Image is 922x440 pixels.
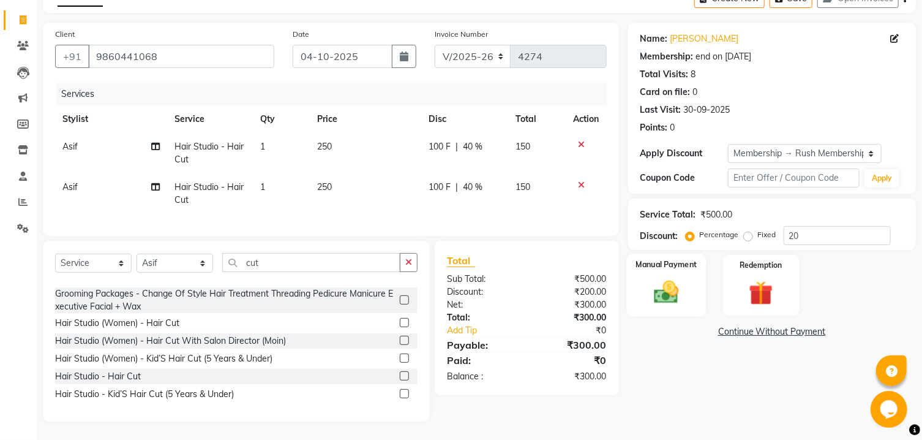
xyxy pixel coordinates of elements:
[293,29,309,40] label: Date
[515,181,530,192] span: 150
[670,32,739,45] a: [PERSON_NAME]
[56,83,616,105] div: Services
[640,121,668,134] div: Points:
[640,86,691,99] div: Card on file:
[527,338,615,352] div: ₹300.00
[758,229,776,240] label: Fixed
[696,50,752,63] div: end on [DATE]
[55,29,75,40] label: Client
[435,29,488,40] label: Invoice Number
[455,181,458,194] span: |
[62,181,78,192] span: Asif
[684,104,730,116] div: 30-09-2025
[527,353,615,368] div: ₹0
[527,298,615,311] div: ₹300.00
[741,278,781,308] img: _gift.svg
[871,391,910,428] iframe: chat widget
[740,260,782,271] label: Redemption
[455,140,458,153] span: |
[527,286,615,298] div: ₹200.00
[515,141,530,152] span: 150
[62,141,78,152] span: Asif
[691,68,696,81] div: 8
[421,105,508,133] th: Disc
[631,325,913,338] a: Continue Without Payment
[222,253,400,272] input: Search or Scan
[318,181,332,192] span: 250
[438,370,527,383] div: Balance :
[55,45,89,68] button: +91
[527,370,615,383] div: ₹300.00
[527,273,615,286] div: ₹500.00
[670,121,675,134] div: 0
[88,45,274,68] input: Search by Name/Mobile/Email/Code
[463,140,482,153] span: 40 %
[438,353,527,368] div: Paid:
[447,254,475,267] span: Total
[728,169,860,188] input: Enter Offer / Coupon Code
[310,105,422,133] th: Price
[55,352,272,365] div: Hair Studio (Women) - Kid’S Hair Cut (5 Years & Under)
[701,208,733,221] div: ₹500.00
[167,105,253,133] th: Service
[55,317,179,330] div: Hair Studio (Women) - Hair Cut
[542,324,616,337] div: ₹0
[438,273,527,286] div: Sub Total:
[693,86,698,99] div: 0
[438,298,527,311] div: Net:
[253,105,310,133] th: Qty
[640,208,696,221] div: Service Total:
[429,181,451,194] span: 100 F
[646,278,686,307] img: _cash.svg
[260,181,265,192] span: 1
[640,230,678,243] div: Discount:
[635,259,697,270] label: Manual Payment
[174,181,244,205] span: Hair Studio - Hair Cut
[438,311,527,324] div: Total:
[174,141,244,165] span: Hair Studio - Hair Cut
[640,147,728,160] div: Apply Discount
[640,68,689,81] div: Total Visits:
[55,105,167,133] th: Stylist
[700,229,739,240] label: Percentage
[438,286,527,298] div: Discount:
[566,105,607,133] th: Action
[640,50,694,63] div: Membership:
[463,181,482,194] span: 40 %
[55,388,234,401] div: Hair Studio - Kid’S Hair Cut (5 Years & Under)
[318,141,332,152] span: 250
[438,338,527,352] div: Payable:
[640,172,728,184] div: Coupon Code
[508,105,566,133] th: Total
[429,140,451,153] span: 100 F
[438,324,541,337] a: Add Tip
[527,311,615,324] div: ₹300.00
[55,370,141,383] div: Hair Studio - Hair Cut
[640,104,681,116] div: Last Visit:
[640,32,668,45] div: Name:
[260,141,265,152] span: 1
[864,169,899,188] button: Apply
[55,287,395,313] div: Grooming Packages - Change Of Style Hair Treatment Threading Pedicure Manicure Executive Facial +...
[55,335,286,347] div: Hair Studio (Women) - Hair Cut With Salon Director (Moin)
